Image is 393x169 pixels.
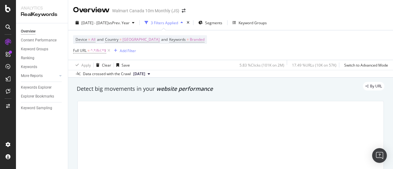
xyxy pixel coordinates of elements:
[21,37,56,44] div: Content Performance
[21,28,36,35] div: Overview
[21,73,43,79] div: More Reports
[372,148,387,163] div: Open Intercom Messenger
[21,28,64,35] a: Overview
[182,9,185,13] div: arrow-right-arrow-left
[131,70,153,78] button: [DATE]
[21,64,37,70] div: Keywords
[133,71,145,77] span: 2025 Jul. 18th
[21,11,63,18] div: RealKeywords
[94,60,111,70] button: Clear
[21,46,48,52] div: Keyword Groups
[21,64,64,70] a: Keywords
[151,20,178,25] div: 3 Filters Applied
[21,73,57,79] a: More Reports
[112,8,179,14] div: Walmart Canada 10m Monthly (JS)
[21,5,63,11] div: Analytics
[21,84,52,91] div: Keywords Explorer
[230,18,269,28] button: Keyword Groups
[88,48,90,53] span: =
[114,60,130,70] button: Save
[73,48,87,53] span: Full URL
[21,93,64,100] a: Explorer Bookmarks
[73,5,110,15] div: Overview
[81,63,91,68] div: Apply
[111,47,136,54] button: Add Filter
[88,37,90,42] span: =
[363,82,384,90] div: legacy label
[185,20,191,26] div: times
[119,37,122,42] span: =
[196,18,225,28] button: Segments
[91,46,106,55] span: ^.*/fr/.*$
[122,63,130,68] div: Save
[73,18,137,28] button: [DATE] - [DATE]vsPrev. Year
[108,20,130,25] span: vs Prev. Year
[21,105,64,111] a: Keyword Sampling
[21,105,52,111] div: Keyword Sampling
[73,60,91,70] button: Apply
[239,63,284,68] div: 5.83 % Clicks ( 101K on 2M )
[83,71,131,77] div: Data crossed with the Crawl
[21,37,64,44] a: Content Performance
[21,55,34,61] div: Ranking
[292,63,337,68] div: 17.49 % URLs ( 10K on 57K )
[344,63,388,68] div: Switch to Advanced Mode
[91,35,95,44] span: All
[190,35,204,44] span: Branded
[21,55,64,61] a: Ranking
[21,93,54,100] div: Explorer Bookmarks
[205,20,222,25] span: Segments
[370,84,382,88] span: By URL
[76,37,87,42] span: Device
[187,37,189,42] span: =
[161,37,168,42] span: and
[169,37,186,42] span: Keywords
[123,35,160,44] span: [GEOGRAPHIC_DATA]
[142,18,185,28] button: 3 Filters Applied
[21,46,64,52] a: Keyword Groups
[120,48,136,53] div: Add Filter
[81,20,108,25] span: [DATE] - [DATE]
[97,37,103,42] span: and
[105,37,119,42] span: Country
[342,60,388,70] button: Switch to Advanced Mode
[21,84,64,91] a: Keywords Explorer
[239,20,267,25] div: Keyword Groups
[102,63,111,68] div: Clear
